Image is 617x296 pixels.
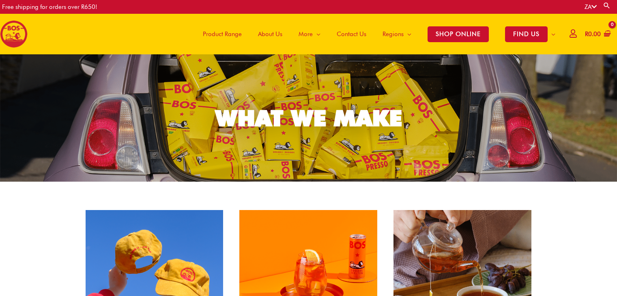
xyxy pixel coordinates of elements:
[250,14,290,54] a: About Us
[203,22,242,46] span: Product Range
[258,22,282,46] span: About Us
[189,14,563,54] nav: Site Navigation
[329,14,374,54] a: Contact Us
[290,14,329,54] a: More
[585,30,601,38] bdi: 0.00
[195,14,250,54] a: Product Range
[583,25,611,43] a: View Shopping Cart, empty
[374,14,419,54] a: Regions
[419,14,497,54] a: SHOP ONLINE
[215,107,402,129] div: WHAT WE MAKE
[383,22,404,46] span: Regions
[505,26,548,42] span: FIND US
[428,26,489,42] span: SHOP ONLINE
[603,2,611,9] a: Search button
[585,3,597,11] a: ZA
[299,22,313,46] span: More
[585,30,588,38] span: R
[337,22,366,46] span: Contact Us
